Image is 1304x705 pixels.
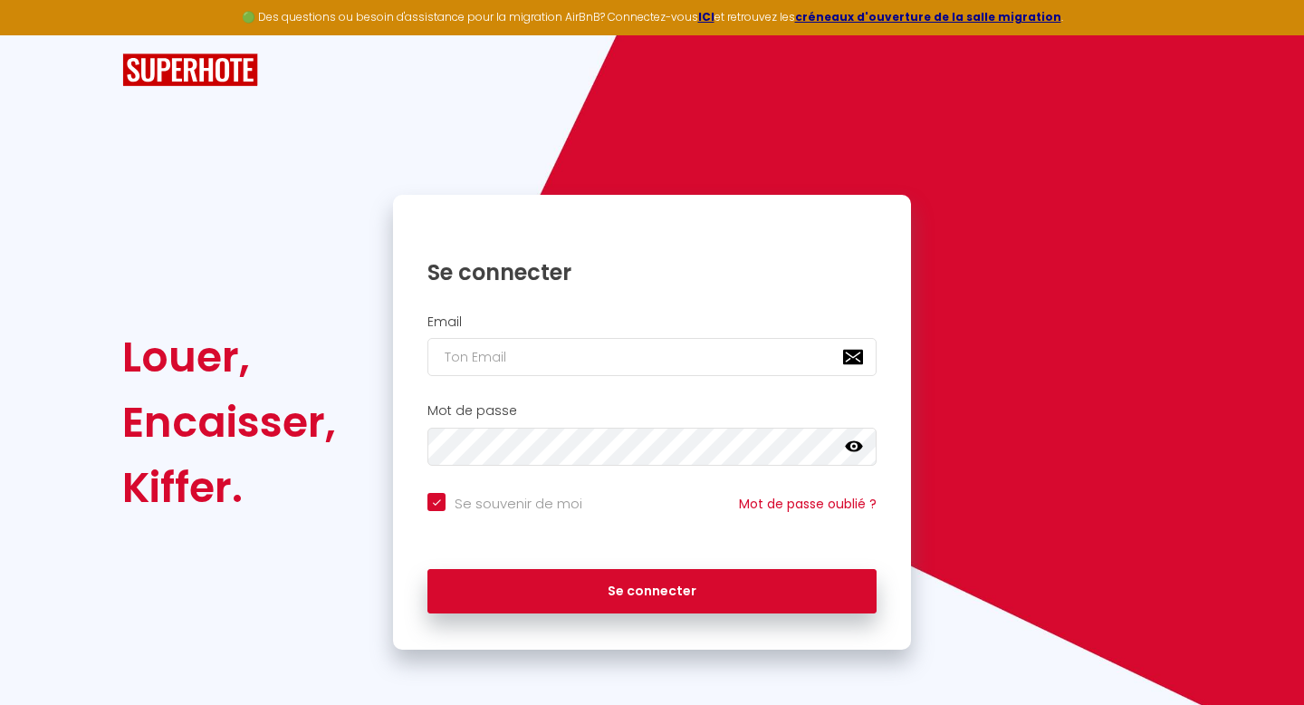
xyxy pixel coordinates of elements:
[122,53,258,87] img: SuperHote logo
[427,338,877,376] input: Ton Email
[122,455,336,520] div: Kiffer.
[122,324,336,390] div: Louer,
[795,9,1061,24] a: créneaux d'ouverture de la salle migration
[739,495,877,513] a: Mot de passe oublié ?
[427,403,877,419] h2: Mot de passe
[427,569,877,614] button: Se connecter
[427,314,877,330] h2: Email
[14,7,69,62] button: Ouvrir le widget de chat LiveChat
[427,258,877,286] h1: Se connecter
[698,9,714,24] a: ICI
[122,390,336,455] div: Encaisser,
